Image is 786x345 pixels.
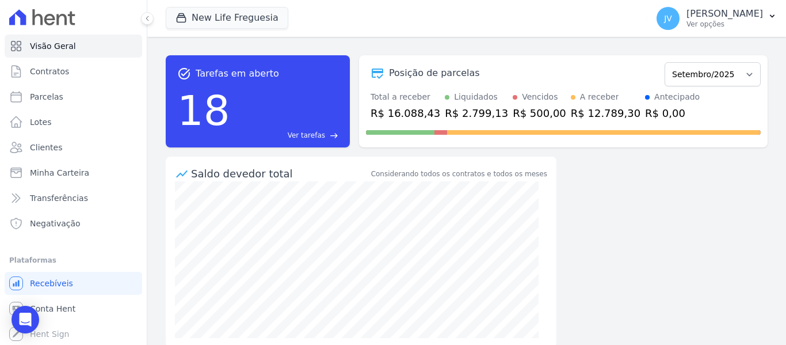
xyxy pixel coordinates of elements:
a: Transferências [5,187,142,210]
div: Open Intercom Messenger [12,306,39,333]
div: Considerando todos os contratos e todos os meses [371,169,547,179]
a: Negativação [5,212,142,235]
span: Recebíveis [30,278,73,289]
button: JV [PERSON_NAME] Ver opções [647,2,786,35]
a: Conta Hent [5,297,142,320]
div: 18 [177,81,230,141]
div: R$ 500,00 [513,105,566,121]
span: Parcelas [30,91,63,103]
a: Recebíveis [5,272,142,295]
div: Saldo devedor total [191,166,369,181]
div: Liquidados [454,91,498,103]
div: Plataformas [9,253,138,267]
span: Visão Geral [30,40,76,52]
p: Ver opções [686,20,763,29]
div: Total a receber [371,91,440,103]
div: R$ 16.088,43 [371,105,440,121]
p: [PERSON_NAME] [686,8,763,20]
a: Ver tarefas east [235,130,338,141]
span: Minha Carteira [30,167,89,179]
span: east [330,131,338,140]
div: Posição de parcelas [389,66,480,80]
span: Tarefas em aberto [196,67,279,81]
a: Contratos [5,60,142,83]
div: Vencidos [522,91,558,103]
span: Contratos [30,66,69,77]
div: R$ 12.789,30 [571,105,640,121]
span: Clientes [30,142,62,153]
a: Visão Geral [5,35,142,58]
span: Conta Hent [30,303,75,314]
div: Antecipado [654,91,700,103]
a: Parcelas [5,85,142,108]
span: Negativação [30,218,81,229]
div: R$ 2.799,13 [445,105,508,121]
span: Ver tarefas [288,130,325,141]
a: Clientes [5,136,142,159]
a: Minha Carteira [5,161,142,184]
button: New Life Freguesia [166,7,288,29]
a: Lotes [5,111,142,134]
div: A receber [580,91,619,103]
div: R$ 0,00 [645,105,700,121]
span: Lotes [30,116,52,128]
span: task_alt [177,67,191,81]
span: JV [664,14,672,22]
span: Transferências [30,192,88,204]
